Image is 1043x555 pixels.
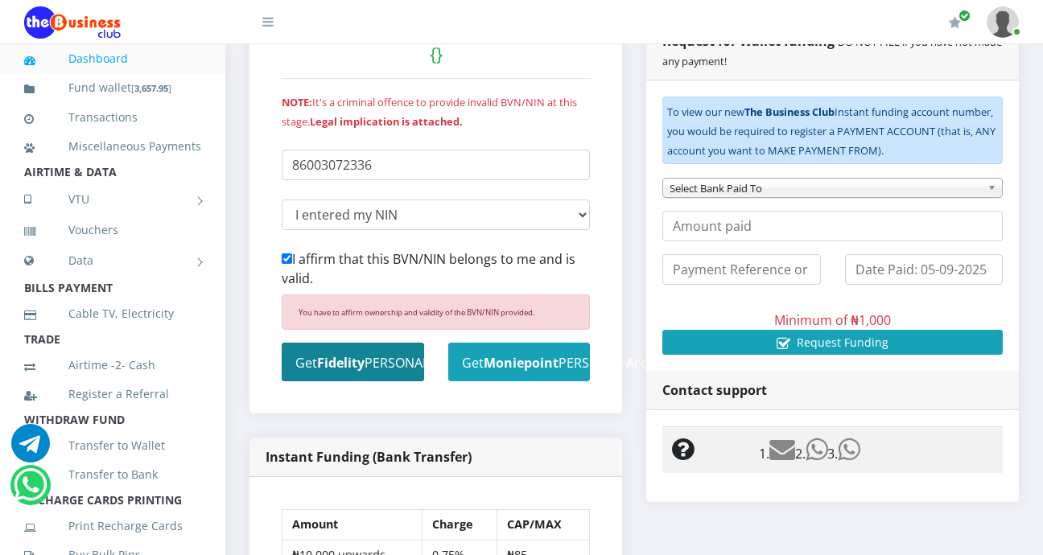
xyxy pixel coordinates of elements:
img: Logo [24,6,121,39]
th: Charge [422,510,497,541]
a: Transfer to Wallet [24,427,201,464]
label: I affirm that this BVN/NIN belongs to me and is valid. [282,249,590,288]
input: Payment Reference or Session ID [662,254,821,285]
small: To view our new Instant funding account number, you would be required to register a PAYMENT ACCOU... [667,105,996,158]
b: Moniepoint [484,354,559,372]
strong: Instant Funding (Bank Transfer) [266,448,472,466]
a: Cable TV, Electricity [24,295,201,332]
b: The Business Club [744,105,835,119]
input: Date Paid: 05-09-2025 [845,254,1004,285]
a: Chat for support [11,436,50,462]
i: Renew/Upgrade Subscription [949,16,961,29]
small: Get PERSONAL Acct. [462,354,655,372]
a: Print Recharge Cards [24,508,201,545]
b: 3,657.95 [134,82,168,94]
span: Request Funding [797,335,888,350]
a: Dashboard [24,40,201,77]
small: Get PERSONAL Account [295,354,482,372]
button: GetMoniepointPERSONAL Acct. [448,343,591,381]
button: Request Funding [662,330,1003,355]
small: { } [430,41,443,66]
strong: Contact support [662,381,767,399]
input: Enter your BVN or NIN (MUST BE VALID) for KYC [282,150,590,180]
span: Select Bank Paid To [670,179,981,198]
input: Amount paid [662,211,1003,241]
span: Minimum of ₦1,000 [774,311,891,329]
button: GetFidelityPERSONAL Account [282,343,424,381]
a: Vouchers [24,212,201,249]
input: I affirm that this BVN/NIN belongs to me and is valid. [282,253,292,264]
th: Amount [282,510,423,541]
a: Chat for support [14,478,47,504]
b: NOTE: [282,95,312,109]
a: Register a Referral [24,376,201,413]
th: CAP/MAX [497,510,590,541]
a: Data [24,240,201,281]
td: 1. 2. 3. [749,427,1003,474]
b: Fidelity [317,354,365,372]
img: User [987,6,1019,38]
a: Transfer to Bank [24,456,201,493]
small: [ ] [131,82,171,94]
b: Legal implication is attached. [310,114,463,129]
a: Transactions [24,99,201,136]
small: It's a criminal offence to provide invalid BVN/NIN at this stage. [282,95,577,129]
a: Airtime -2- Cash [24,347,201,384]
span: Renew/Upgrade Subscription [958,10,971,22]
a: Fund wallet[3,657.95] [24,69,201,107]
small: You have to affirm ownership and validity of the BVN/NIN provided. [299,307,535,318]
a: Miscellaneous Payments [24,128,201,165]
a: VTU [24,179,201,220]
